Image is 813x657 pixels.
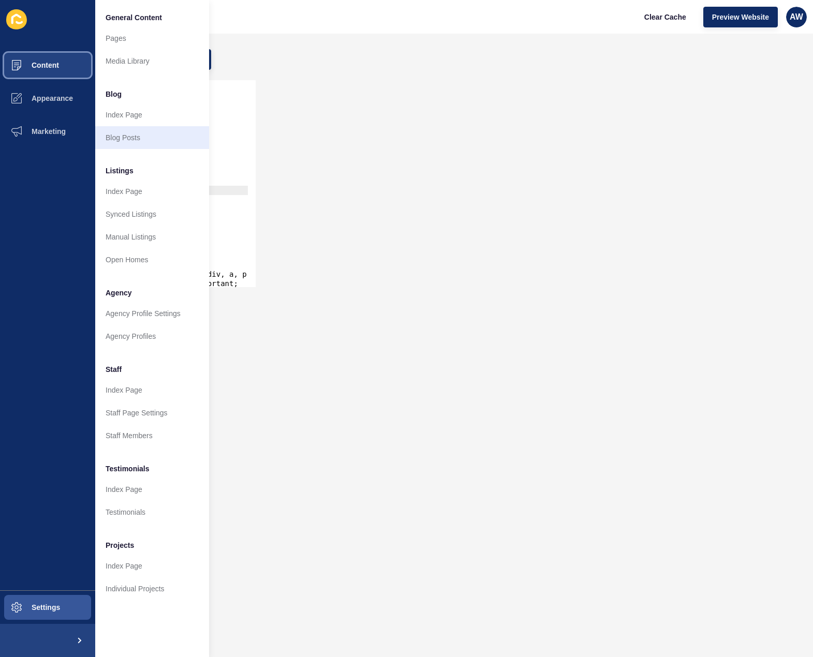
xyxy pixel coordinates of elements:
[106,12,162,23] span: General Content
[95,478,209,501] a: Index Page
[95,248,209,271] a: Open Homes
[106,288,132,298] span: Agency
[95,180,209,203] a: Index Page
[95,126,209,149] a: Blog Posts
[95,325,209,348] a: Agency Profiles
[95,555,209,577] a: Index Page
[95,203,209,226] a: Synced Listings
[95,401,209,424] a: Staff Page Settings
[95,302,209,325] a: Agency Profile Settings
[95,226,209,248] a: Manual Listings
[106,89,122,99] span: Blog
[790,12,803,22] span: AW
[644,12,686,22] span: Clear Cache
[703,7,778,27] button: Preview Website
[95,501,209,524] a: Testimonials
[95,50,209,72] a: Media Library
[95,27,209,50] a: Pages
[106,166,134,176] span: Listings
[106,540,134,550] span: Projects
[95,577,209,600] a: Individual Projects
[106,464,150,474] span: Testimonials
[95,379,209,401] a: Index Page
[95,424,209,447] a: Staff Members
[635,7,695,27] button: Clear Cache
[106,364,122,375] span: Staff
[95,103,209,126] a: Index Page
[712,12,769,22] span: Preview Website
